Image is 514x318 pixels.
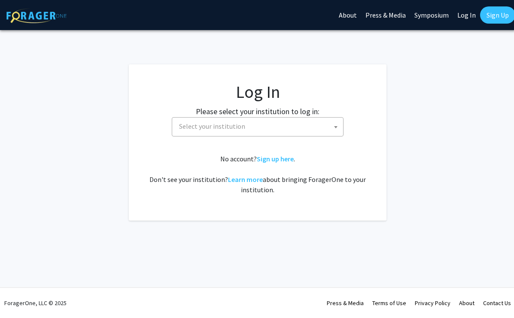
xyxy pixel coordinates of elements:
[196,106,319,117] label: Please select your institution to log in:
[146,154,369,195] div: No account? . Don't see your institution? about bringing ForagerOne to your institution.
[4,288,67,318] div: ForagerOne, LLC © 2025
[372,299,406,307] a: Terms of Use
[146,82,369,102] h1: Log In
[172,117,344,136] span: Select your institution
[6,8,67,23] img: ForagerOne Logo
[179,122,245,130] span: Select your institution
[176,118,343,135] span: Select your institution
[483,299,511,307] a: Contact Us
[327,299,364,307] a: Press & Media
[257,154,294,163] a: Sign up here
[415,299,450,307] a: Privacy Policy
[459,299,474,307] a: About
[228,175,263,184] a: Learn more about bringing ForagerOne to your institution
